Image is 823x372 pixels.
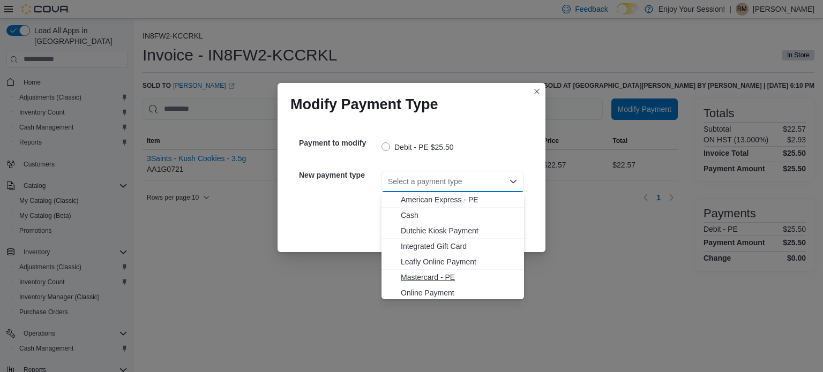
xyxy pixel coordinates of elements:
h5: New payment type [299,164,379,186]
button: Integrated Gift Card [381,239,524,254]
button: Leafly Online Payment [381,254,524,270]
button: Dutchie Kiosk Payment [381,223,524,239]
span: Cash [401,210,518,221]
button: Closes this modal window [530,85,543,98]
h1: Modify Payment Type [290,96,438,113]
span: Leafly Online Payment [401,256,518,267]
button: Mastercard - PE [381,270,524,285]
button: Online Payment [381,285,524,301]
span: Mastercard - PE [401,272,518,283]
span: Online Payment [401,287,518,298]
div: Choose from the following options [381,192,524,316]
span: Integrated Gift Card [401,241,518,252]
h5: Payment to modify [299,132,379,154]
span: American Express - PE [401,194,518,205]
label: Debit - PE $25.50 [381,141,454,154]
button: American Express - PE [381,192,524,208]
input: Accessible screen reader label [388,175,389,188]
button: Cash [381,208,524,223]
button: Close list of options [509,177,518,186]
span: Dutchie Kiosk Payment [401,225,518,236]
